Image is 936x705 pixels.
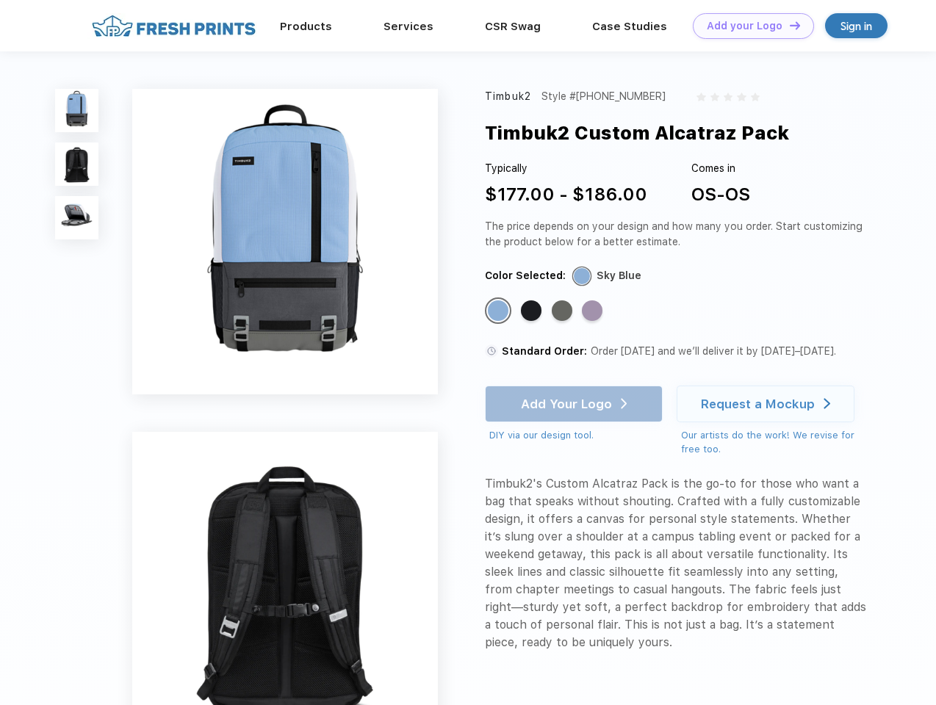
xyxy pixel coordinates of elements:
[485,119,789,147] div: Timbuk2 Custom Alcatraz Pack
[681,428,868,457] div: Our artists do the work! We revise for free too.
[790,21,800,29] img: DT
[485,161,647,176] div: Typically
[485,475,868,651] div: Timbuk2's Custom Alcatraz Pack is the go-to for those who want a bag that speaks without shouting...
[55,89,98,132] img: func=resize&h=100
[597,268,641,283] div: Sky Blue
[485,219,868,250] div: The price depends on your design and how many you order. Start customizing the product below for ...
[691,161,750,176] div: Comes in
[707,20,782,32] div: Add your Logo
[591,345,836,357] span: Order [DATE] and we’ll deliver it by [DATE]–[DATE].
[488,300,508,321] div: Sky Blue
[280,20,332,33] a: Products
[489,428,663,443] div: DIY via our design tool.
[691,181,750,208] div: OS-OS
[824,398,830,409] img: white arrow
[840,18,872,35] div: Sign in
[825,13,888,38] a: Sign in
[87,13,260,39] img: fo%20logo%202.webp
[751,93,760,101] img: gray_star.svg
[552,300,572,321] div: Gunmetal
[701,397,815,411] div: Request a Mockup
[55,196,98,239] img: func=resize&h=100
[485,89,531,104] div: Timbuk2
[485,344,498,358] img: standard order
[582,300,602,321] div: Lavender
[502,345,587,357] span: Standard Order:
[521,300,541,321] div: Jet Black
[737,93,746,101] img: gray_star.svg
[55,142,98,186] img: func=resize&h=100
[541,89,666,104] div: Style #[PHONE_NUMBER]
[132,89,438,394] img: func=resize&h=640
[710,93,719,101] img: gray_star.svg
[724,93,732,101] img: gray_star.svg
[485,181,647,208] div: $177.00 - $186.00
[696,93,705,101] img: gray_star.svg
[485,268,566,283] div: Color Selected:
